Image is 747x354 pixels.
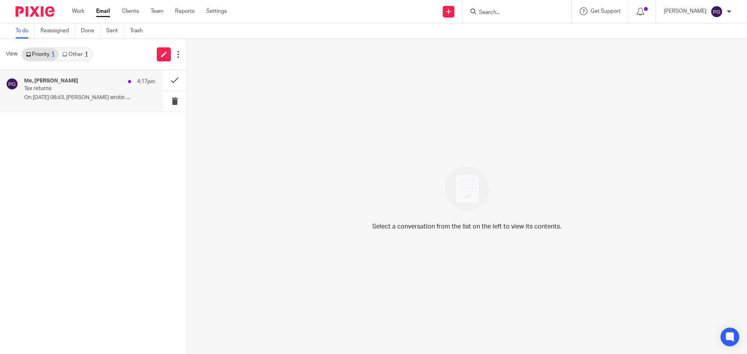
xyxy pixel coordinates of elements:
img: image [440,162,494,216]
a: Done [81,23,100,38]
a: Settings [206,7,227,15]
a: Reassigned [40,23,75,38]
p: On [DATE] 08:43, [PERSON_NAME] wrote: ... [24,94,155,101]
a: Priority1 [22,48,58,61]
p: [PERSON_NAME] [664,7,707,15]
p: Tax returns [24,85,129,92]
a: Team [151,7,163,15]
div: 1 [85,52,88,57]
input: Search [478,9,548,16]
a: Reports [175,7,195,15]
h4: Me, [PERSON_NAME] [24,78,78,84]
a: Email [96,7,110,15]
img: Pixie [16,6,54,17]
span: Get Support [591,9,621,14]
a: Clients [122,7,139,15]
a: Other1 [58,48,91,61]
img: svg%3E [710,5,723,18]
p: Select a conversation from the list on the left to view its contents. [372,222,561,231]
a: Work [72,7,84,15]
div: 1 [51,52,54,57]
img: svg%3E [6,78,18,90]
a: Sent [106,23,124,38]
span: View [6,50,18,58]
p: 4:17pm [137,78,155,85]
a: To do [16,23,35,38]
a: Trash [130,23,149,38]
